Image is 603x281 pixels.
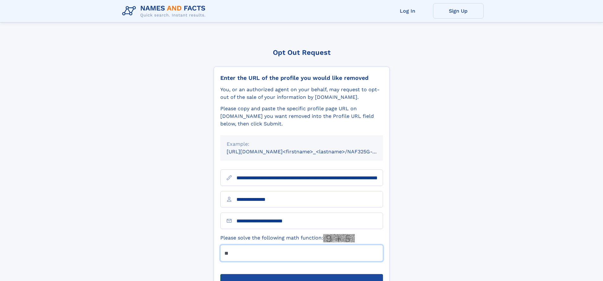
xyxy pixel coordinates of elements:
div: Enter the URL of the profile you would like removed [220,74,383,81]
label: Please solve the following math function: [220,234,355,242]
a: Log In [382,3,433,19]
div: Opt Out Request [214,48,390,56]
div: Please copy and paste the specific profile page URL on [DOMAIN_NAME] you want removed into the Pr... [220,105,383,128]
div: You, or an authorized agent on your behalf, may request to opt-out of the sale of your informatio... [220,86,383,101]
div: Example: [227,140,377,148]
img: Logo Names and Facts [120,3,211,20]
small: [URL][DOMAIN_NAME]<firstname>_<lastname>/NAF325G-xxxxxxxx [227,149,395,155]
a: Sign Up [433,3,484,19]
